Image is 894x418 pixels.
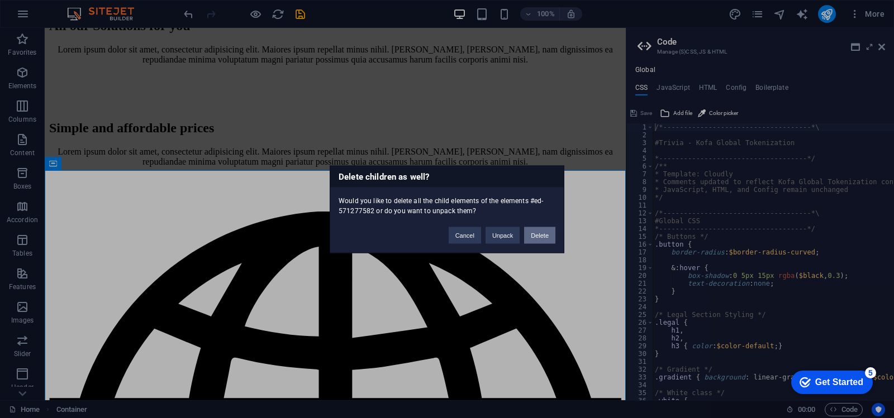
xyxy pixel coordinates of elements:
[486,227,520,243] button: Unpack
[524,227,555,243] button: Delete
[449,227,481,243] button: Cancel
[83,2,94,13] div: 5
[330,187,564,215] div: Would you like to delete all the child elements of the elements #ed-571277582 or do you want to u...
[330,166,564,187] h3: Delete children as well?
[33,12,81,22] div: Get Started
[9,6,91,29] div: Get Started 5 items remaining, 0% complete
